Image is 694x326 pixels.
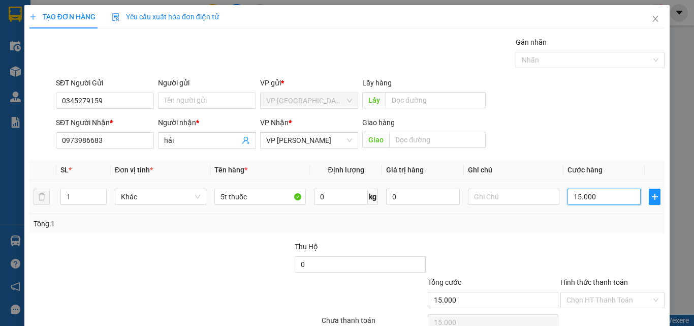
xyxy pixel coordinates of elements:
[560,278,628,286] label: Hình thức thanh toán
[567,166,603,174] span: Cước hàng
[260,77,358,88] div: VP gửi
[362,132,389,148] span: Giao
[464,160,563,180] th: Ghi chú
[295,243,318,251] span: Thu Hộ
[57,43,133,54] text: DLT2510130003
[29,13,96,21] span: TẠO ĐƠN HÀNG
[266,133,352,148] span: VP Phan Thiết
[368,189,378,205] span: kg
[34,189,50,205] button: delete
[386,92,486,108] input: Dọc đường
[214,166,247,174] span: Tên hàng
[121,189,200,204] span: Khác
[29,13,37,20] span: plus
[214,189,306,205] input: VD: Bàn, Ghế
[649,189,660,205] button: plus
[362,79,392,87] span: Lấy hàng
[112,13,120,21] img: icon
[386,166,424,174] span: Giá trị hàng
[158,117,256,128] div: Người nhận
[242,136,250,144] span: user-add
[386,189,459,205] input: 0
[641,5,670,34] button: Close
[112,13,219,21] span: Yêu cầu xuất hóa đơn điện tử
[56,117,154,128] div: SĐT Người Nhận
[260,118,289,127] span: VP Nhận
[649,193,660,201] span: plus
[362,118,395,127] span: Giao hàng
[389,132,486,148] input: Dọc đường
[468,189,559,205] input: Ghi Chú
[34,218,269,229] div: Tổng: 1
[60,166,69,174] span: SL
[106,60,182,81] div: Nhận: VP [PERSON_NAME]
[328,166,364,174] span: Định lượng
[8,60,101,81] div: Gửi: VP [GEOGRAPHIC_DATA]
[266,93,352,108] span: VP Đà Lạt
[158,77,256,88] div: Người gửi
[362,92,386,108] span: Lấy
[56,77,154,88] div: SĐT Người Gửi
[651,15,659,23] span: close
[428,278,461,286] span: Tổng cước
[115,166,153,174] span: Đơn vị tính
[516,38,547,46] label: Gán nhãn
